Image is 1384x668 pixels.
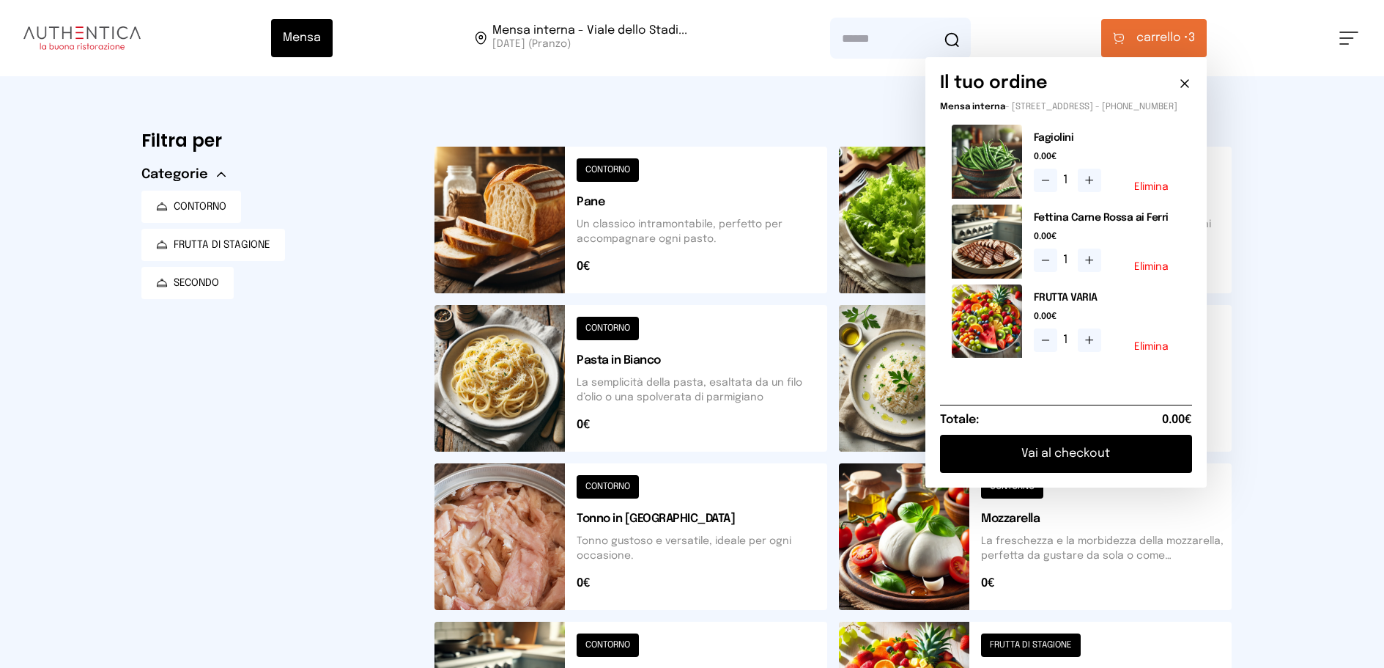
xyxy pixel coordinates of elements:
[492,37,687,51] span: [DATE] (Pranzo)
[1063,172,1072,189] span: 1
[940,103,1005,111] span: Mensa interna
[1162,411,1192,429] span: 0.00€
[1034,151,1180,163] span: 0.00€
[1134,342,1169,352] button: Elimina
[174,199,226,214] span: CONTORNO
[141,267,234,299] button: SECONDO
[1136,29,1195,47] span: 3
[1101,19,1207,57] button: carrello •3
[141,164,226,185] button: Categorie
[1034,290,1180,305] h2: FRUTTA VARIA
[940,411,979,429] h6: Totale:
[940,435,1192,473] button: Vai al checkout
[174,276,219,290] span: SECONDO
[1034,231,1180,243] span: 0.00€
[271,19,333,57] button: Mensa
[141,164,208,185] span: Categorie
[940,72,1048,95] h6: Il tuo ordine
[952,285,1022,359] img: media
[952,125,1022,199] img: media
[141,129,411,153] h6: Filtra per
[1063,331,1072,349] span: 1
[1034,311,1180,323] span: 0.00€
[141,229,285,261] button: FRUTTA DI STAGIONE
[141,191,241,223] button: CONTORNO
[174,238,270,252] span: FRUTTA DI STAGIONE
[1136,29,1188,47] span: carrello •
[1134,182,1169,192] button: Elimina
[1134,262,1169,272] button: Elimina
[1034,210,1180,225] h2: Fettina Carne Rossa ai Ferri
[1063,252,1072,269] span: 1
[23,26,141,50] img: logo.8f33a47.png
[952,205,1022,279] img: media
[940,101,1192,113] p: - [STREET_ADDRESS] - [PHONE_NUMBER]
[1034,131,1180,145] h2: Fagiolini
[492,25,687,51] span: Viale dello Stadio, 77, 05100 Terni TR, Italia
